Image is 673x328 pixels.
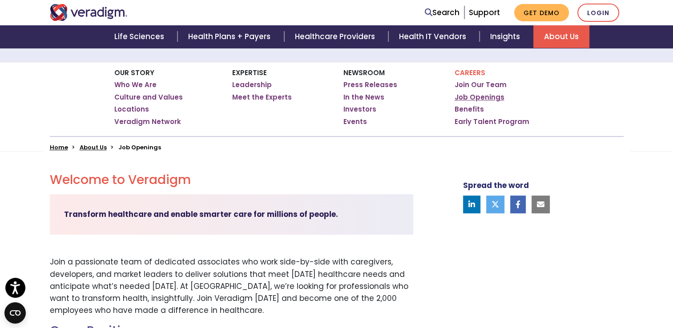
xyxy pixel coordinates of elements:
[343,80,397,89] a: Press Releases
[480,25,533,48] a: Insights
[284,25,388,48] a: Healthcare Providers
[114,80,157,89] a: Who We Are
[343,117,367,126] a: Events
[232,93,292,102] a: Meet the Experts
[114,117,181,126] a: Veradigm Network
[425,7,459,19] a: Search
[104,25,177,48] a: Life Sciences
[50,4,128,21] img: Veradigm logo
[455,80,507,89] a: Join Our Team
[4,302,26,324] button: Open CMP widget
[64,209,338,220] strong: Transform healthcare and enable smarter care for millions of people.
[455,93,504,102] a: Job Openings
[80,143,107,152] a: About Us
[463,180,529,191] strong: Spread the word
[469,7,500,18] a: Support
[114,93,183,102] a: Culture and Values
[232,80,272,89] a: Leadership
[50,143,68,152] a: Home
[455,105,484,114] a: Benefits
[343,93,384,102] a: In the News
[514,4,569,21] a: Get Demo
[114,105,149,114] a: Locations
[577,4,619,22] a: Login
[50,172,413,188] h2: Welcome to Veradigm
[455,117,529,126] a: Early Talent Program
[533,25,589,48] a: About Us
[50,256,413,316] p: Join a passionate team of dedicated associates who work side-by-side with caregivers, developers,...
[177,25,284,48] a: Health Plans + Payers
[343,105,376,114] a: Investors
[388,25,480,48] a: Health IT Vendors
